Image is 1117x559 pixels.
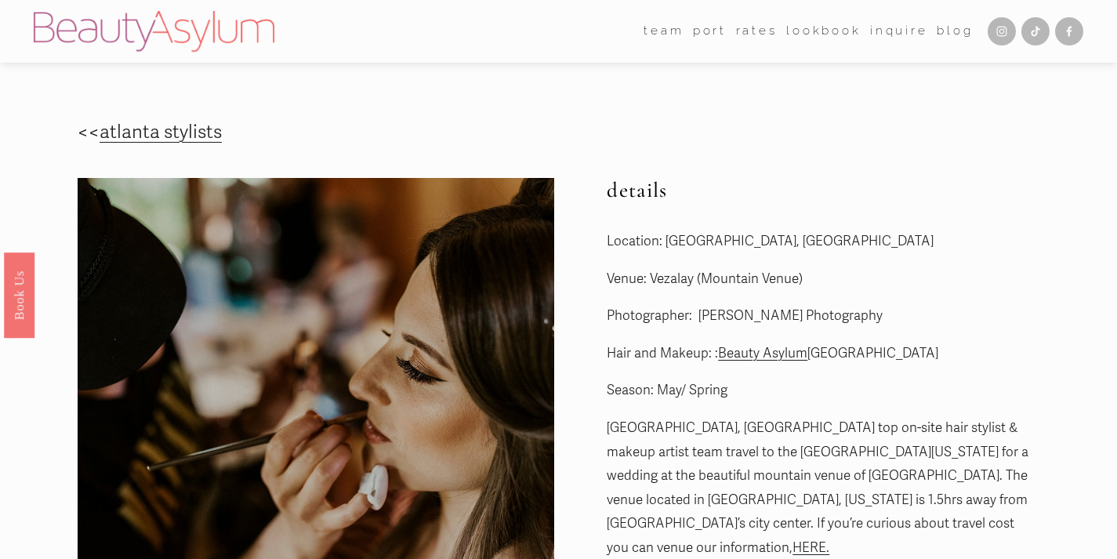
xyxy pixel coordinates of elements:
a: Book Us [4,252,34,337]
a: folder dropdown [644,20,684,44]
span: team [644,20,684,42]
p: Venue: Vezalay (Mountain Venue) [607,267,1039,292]
p: Hair and Makeup: : [GEOGRAPHIC_DATA] [607,342,1039,366]
a: Blog [937,20,973,44]
a: atlanta stylists [100,121,222,143]
a: Instagram [988,17,1016,45]
a: Lookbook [786,20,861,44]
a: Facebook [1055,17,1083,45]
a: Rates [736,20,778,44]
p: << [78,116,554,150]
a: HERE. [792,539,829,556]
img: Beauty Asylum | Bridal Hair &amp; Makeup Charlotte &amp; Atlanta [34,11,274,52]
p: Location: [GEOGRAPHIC_DATA], [GEOGRAPHIC_DATA] [607,230,1039,254]
p: Photographer: [PERSON_NAME] Photography [607,304,1039,329]
a: TikTok [1021,17,1050,45]
a: port [693,20,727,44]
p: Season: May/ Spring [607,379,1039,403]
a: Inquire [870,20,928,44]
h2: details [607,178,1039,203]
a: Beauty Asylum [718,345,807,361]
